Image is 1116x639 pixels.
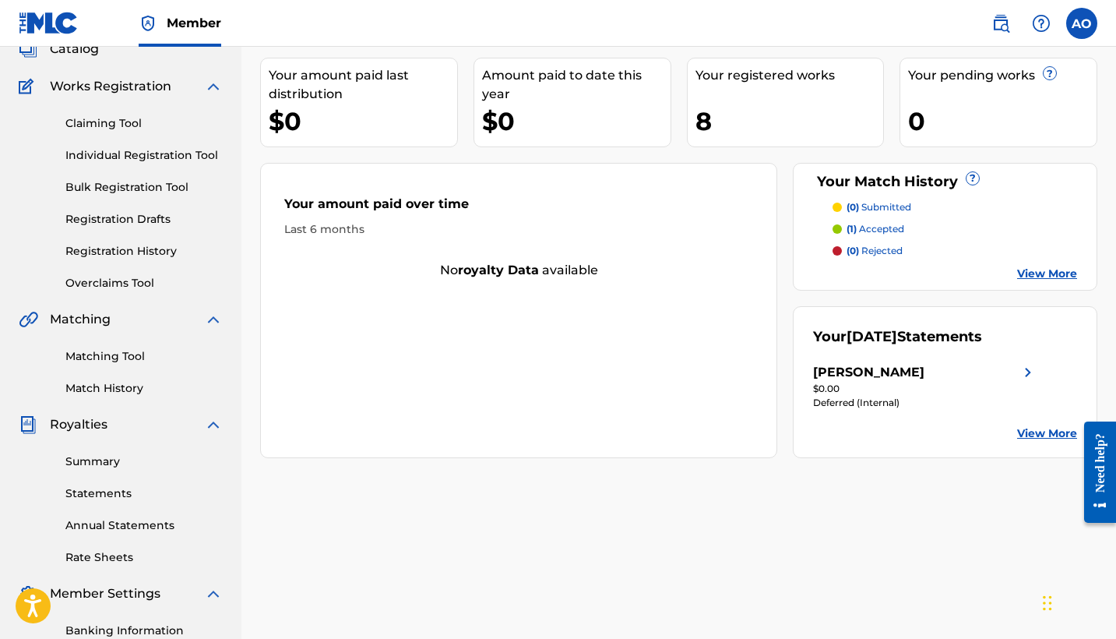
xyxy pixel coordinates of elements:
span: ? [1044,67,1056,79]
div: 8 [695,104,884,139]
img: right chevron icon [1019,363,1037,382]
a: Individual Registration Tool [65,147,223,164]
img: Royalties [19,415,37,434]
img: expand [204,310,223,329]
a: Bulk Registration Tool [65,179,223,196]
a: View More [1017,266,1077,282]
a: Rate Sheets [65,549,223,566]
img: help [1032,14,1051,33]
a: Banking Information [65,623,223,639]
span: ? [966,172,979,185]
div: Help [1026,8,1057,39]
a: Annual Statements [65,517,223,534]
a: (1) accepted [833,222,1077,236]
p: accepted [847,222,904,236]
img: Works Registration [19,77,39,96]
div: [PERSON_NAME] [813,363,924,382]
span: Royalties [50,415,107,434]
span: Member [167,14,221,32]
img: search [991,14,1010,33]
div: $0 [269,104,457,139]
span: Matching [50,310,111,329]
div: 0 [908,104,1097,139]
a: [PERSON_NAME]right chevron icon$0.00Deferred (Internal) [813,363,1037,410]
a: Public Search [985,8,1016,39]
div: Your amount paid last distribution [269,66,457,104]
div: Your registered works [695,66,884,85]
a: CatalogCatalog [19,40,99,58]
img: Top Rightsholder [139,14,157,33]
iframe: Resource Center [1072,408,1116,537]
div: No available [261,261,776,280]
span: Member Settings [50,584,160,603]
a: Overclaims Tool [65,275,223,291]
strong: royalty data [458,263,539,277]
img: expand [204,584,223,603]
div: Your amount paid over time [284,195,753,221]
div: Your Statements [813,327,982,348]
div: Drag [1043,580,1052,627]
div: Last 6 months [284,221,753,238]
a: Match History [65,380,223,397]
span: Works Registration [50,77,171,96]
a: Summary [65,454,223,470]
a: (0) submitted [833,200,1077,214]
span: Catalog [50,40,99,58]
p: submitted [847,200,911,214]
div: Amount paid to date this year [482,66,671,104]
a: Statements [65,485,223,502]
img: expand [204,415,223,434]
div: User Menu [1066,8,1097,39]
a: View More [1017,425,1077,442]
span: (0) [847,201,859,213]
div: $0.00 [813,382,1037,396]
img: Matching [19,310,38,329]
img: Catalog [19,40,37,58]
div: $0 [482,104,671,139]
img: MLC Logo [19,12,79,34]
a: Matching Tool [65,348,223,365]
p: rejected [847,244,903,258]
div: Your pending works [908,66,1097,85]
iframe: Chat Widget [1038,564,1116,639]
a: Claiming Tool [65,115,223,132]
div: Deferred (Internal) [813,396,1037,410]
div: Your Match History [813,171,1077,192]
a: Registration Drafts [65,211,223,228]
img: Member Settings [19,584,37,603]
a: (0) rejected [833,244,1077,258]
span: (0) [847,245,859,256]
span: [DATE] [847,328,897,345]
a: Registration History [65,243,223,259]
img: expand [204,77,223,96]
span: (1) [847,223,857,235]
